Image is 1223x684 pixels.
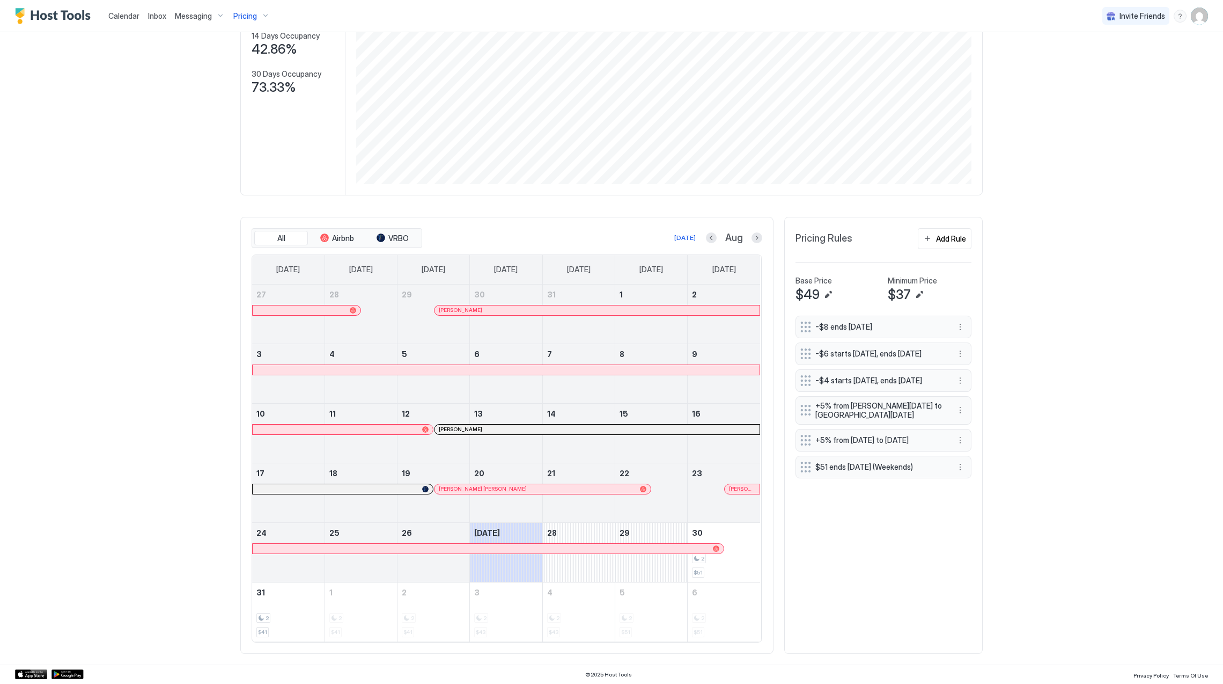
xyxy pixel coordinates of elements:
[620,409,628,418] span: 15
[470,285,542,304] a: July 30, 2025
[615,582,687,642] td: September 5, 2025
[256,528,267,537] span: 24
[252,41,297,57] span: 42.86%
[397,463,470,522] td: August 19, 2025
[954,404,967,417] button: More options
[470,404,542,424] a: August 13, 2025
[954,321,967,333] button: More options
[547,528,557,537] span: 28
[252,582,325,642] td: August 31, 2025
[542,463,615,522] td: August 21, 2025
[252,404,325,424] a: August 10, 2025
[108,11,139,20] span: Calendar
[888,287,911,303] span: $37
[620,350,624,359] span: 8
[108,10,139,21] a: Calendar
[688,463,760,522] td: August 23, 2025
[329,350,335,359] span: 4
[470,522,542,582] td: August 27, 2025
[325,463,397,522] td: August 18, 2025
[752,232,762,243] button: Next month
[702,255,747,284] a: Saturday
[673,231,697,244] button: [DATE]
[639,265,663,274] span: [DATE]
[815,349,943,359] span: -$6 starts [DATE], ends [DATE]
[615,522,687,582] td: August 29, 2025
[325,582,397,642] td: September 1, 2025
[397,582,470,642] td: September 2, 2025
[252,285,325,344] td: July 27, 2025
[474,350,480,359] span: 6
[888,276,937,286] span: Minimum Price
[325,583,397,602] a: September 1, 2025
[439,307,482,314] span: [PERSON_NAME]
[483,255,528,284] a: Wednesday
[252,344,325,403] td: August 3, 2025
[252,522,325,582] td: August 24, 2025
[332,234,354,243] span: Airbnb
[252,403,325,463] td: August 10, 2025
[397,463,469,483] a: August 19, 2025
[252,228,422,249] div: tab-group
[470,523,542,543] a: August 27, 2025
[542,285,615,344] td: July 31, 2025
[252,344,325,364] a: August 3, 2025
[815,462,943,472] span: $51 ends [DATE] (Weekends)
[620,469,629,478] span: 22
[542,403,615,463] td: August 14, 2025
[615,285,687,344] td: August 1, 2025
[615,344,687,364] a: August 8, 2025
[402,290,412,299] span: 29
[276,265,300,274] span: [DATE]
[547,588,552,597] span: 4
[329,469,337,478] span: 18
[954,374,967,387] div: menu
[543,404,615,424] a: August 14, 2025
[256,409,265,418] span: 10
[402,528,412,537] span: 26
[402,588,407,597] span: 2
[397,403,470,463] td: August 12, 2025
[51,670,84,679] a: Google Play Store
[688,285,760,344] td: August 2, 2025
[795,287,820,303] span: $49
[1133,672,1169,679] span: Privacy Policy
[470,463,542,483] a: August 20, 2025
[620,528,630,537] span: 29
[954,374,967,387] button: More options
[148,10,166,21] a: Inbox
[815,376,943,385] span: -$4 starts [DATE], ends [DATE]
[543,523,615,543] a: August 28, 2025
[439,307,756,314] div: [PERSON_NAME]
[397,344,469,364] a: August 5, 2025
[470,403,542,463] td: August 13, 2025
[692,469,702,478] span: 23
[954,404,967,417] div: menu
[470,463,542,522] td: August 20, 2025
[325,404,397,424] a: August 11, 2025
[439,485,527,492] span: [PERSON_NAME] [PERSON_NAME]
[329,409,336,418] span: 11
[266,615,269,622] span: 2
[543,285,615,304] a: July 31, 2025
[547,469,555,478] span: 21
[256,469,264,478] span: 17
[725,232,743,244] span: Aug
[325,344,397,403] td: August 4, 2025
[954,347,967,360] div: menu
[795,232,852,245] span: Pricing Rules
[729,485,755,492] div: [PERSON_NAME]
[439,426,756,433] div: [PERSON_NAME]
[543,583,615,602] a: September 4, 2025
[397,404,469,424] a: August 12, 2025
[692,290,697,299] span: 2
[567,265,591,274] span: [DATE]
[15,670,47,679] div: App Store
[470,583,542,602] a: September 3, 2025
[620,290,623,299] span: 1
[366,231,419,246] button: VRBO
[694,569,703,576] span: $51
[815,322,943,332] span: -$8 ends [DATE]
[397,522,470,582] td: August 26, 2025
